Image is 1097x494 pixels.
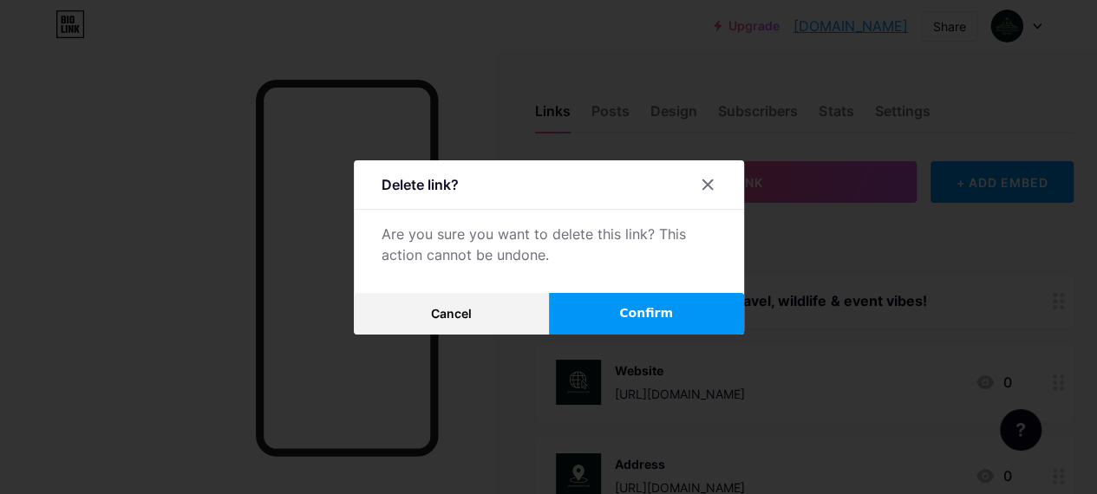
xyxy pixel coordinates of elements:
span: Cancel [431,306,472,321]
button: Cancel [354,293,549,335]
div: Are you sure you want to delete this link? This action cannot be undone. [382,224,716,265]
button: Confirm [549,293,744,335]
div: Delete link? [382,174,459,195]
span: Confirm [619,304,673,322]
